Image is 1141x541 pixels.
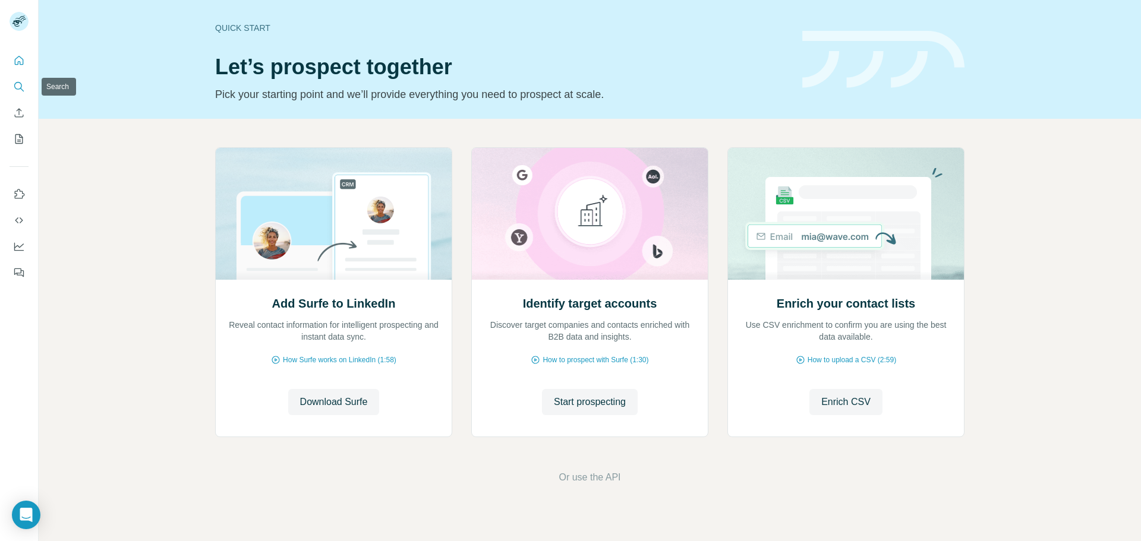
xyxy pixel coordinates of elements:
button: Search [10,76,29,97]
button: Feedback [10,262,29,283]
button: Dashboard [10,236,29,257]
button: Enrich CSV [809,389,882,415]
p: Discover target companies and contacts enriched with B2B data and insights. [484,319,696,343]
img: Add Surfe to LinkedIn [215,148,452,280]
h2: Enrich your contact lists [777,295,915,312]
button: Or use the API [559,470,620,485]
button: Quick start [10,50,29,71]
img: banner [802,31,965,88]
button: Enrich CSV [10,102,29,124]
p: Pick your starting point and we’ll provide everything you need to prospect at scale. [215,86,788,103]
span: How Surfe works on LinkedIn (1:58) [283,355,396,365]
h2: Identify target accounts [523,295,657,312]
div: Open Intercom Messenger [12,501,40,529]
button: My lists [10,128,29,150]
div: Quick start [215,22,788,34]
span: Start prospecting [554,395,626,409]
button: Download Surfe [288,389,380,415]
button: Start prospecting [542,389,638,415]
span: Enrich CSV [821,395,871,409]
span: Download Surfe [300,395,368,409]
button: Use Surfe API [10,210,29,231]
h1: Let’s prospect together [215,55,788,79]
p: Use CSV enrichment to confirm you are using the best data available. [740,319,952,343]
img: Identify target accounts [471,148,708,280]
img: Enrich your contact lists [727,148,965,280]
span: How to upload a CSV (2:59) [808,355,896,365]
p: Reveal contact information for intelligent prospecting and instant data sync. [228,319,440,343]
h2: Add Surfe to LinkedIn [272,295,396,312]
button: Use Surfe on LinkedIn [10,184,29,205]
span: How to prospect with Surfe (1:30) [543,355,648,365]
